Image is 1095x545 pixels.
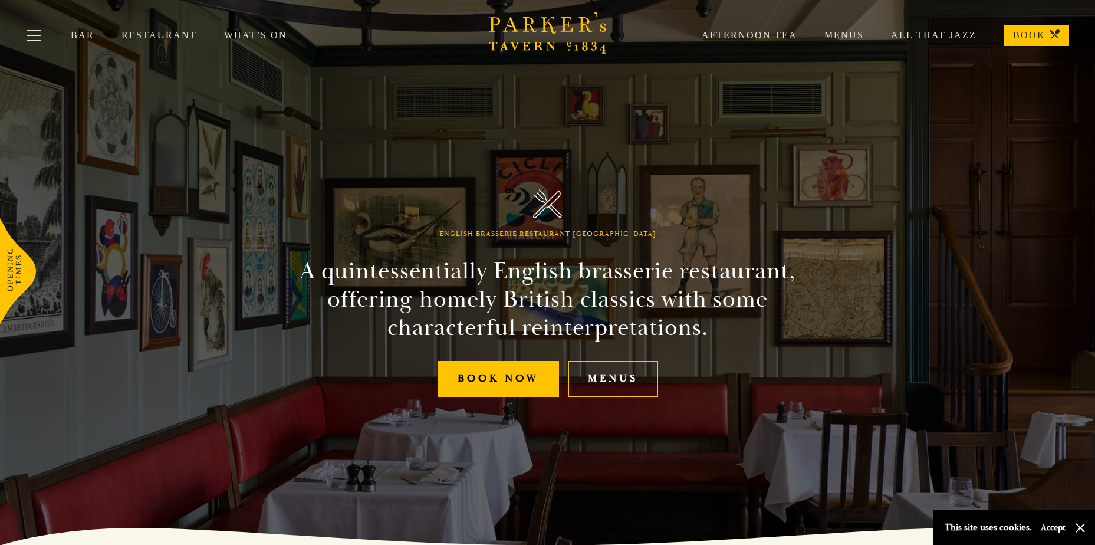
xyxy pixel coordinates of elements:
h2: A quintessentially English brasserie restaurant, offering homely British classics with some chara... [279,257,817,342]
p: This site uses cookies. [945,519,1032,536]
button: Accept [1041,522,1066,533]
a: Book Now [438,361,559,397]
img: Parker's Tavern Brasserie Cambridge [533,189,562,218]
a: Menus [568,361,658,397]
button: Close and accept [1074,522,1086,534]
h1: English Brasserie Restaurant [GEOGRAPHIC_DATA] [439,230,656,238]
